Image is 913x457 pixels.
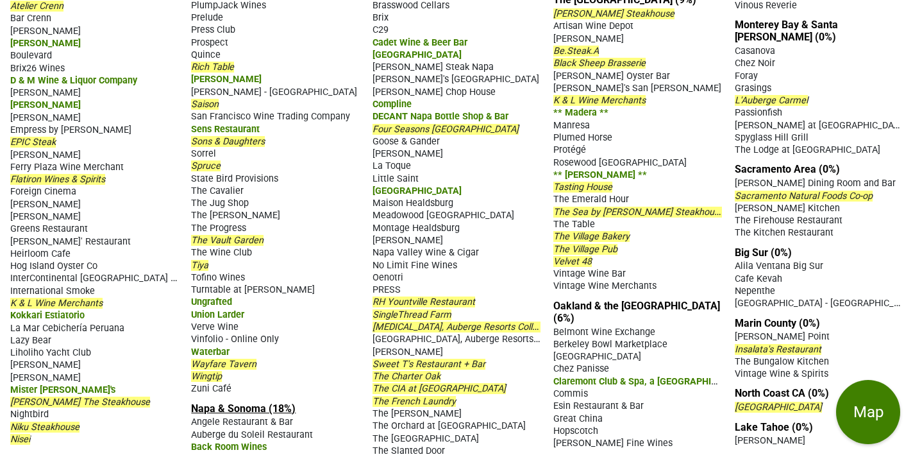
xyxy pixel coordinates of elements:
span: C29 [373,24,389,35]
span: Meadowood [GEOGRAPHIC_DATA] [373,210,514,221]
span: Rich Table [191,62,234,73]
span: The Orchard at [GEOGRAPHIC_DATA] [373,420,526,431]
span: [PERSON_NAME]' Restaurant [10,236,131,247]
span: The [PERSON_NAME] [373,408,462,419]
span: The Village Bakery [553,231,630,242]
span: Spyglass Hill Grill [735,132,808,143]
span: Grasings [735,83,771,94]
span: Chez Noir [735,58,775,69]
span: The Emerald Hour [553,194,629,205]
span: Kokkari Estiatorio [10,310,85,321]
span: Zuni Café [191,383,231,394]
span: [PERSON_NAME] [10,372,81,383]
span: No Limit Fine Wines [373,260,457,271]
span: Vintage Wine Bar [553,268,626,279]
span: [PERSON_NAME] [10,87,81,98]
span: Esin Restaurant & Bar [553,401,644,411]
span: [PERSON_NAME] [553,33,624,44]
span: Wayfare Tavern [191,359,256,370]
span: Ungrafted [191,297,232,307]
span: Tiya [191,260,208,271]
a: Lake Tahoe (0%) [735,421,813,433]
span: Be.Steak.A [553,46,599,56]
span: Four Seasons [GEOGRAPHIC_DATA] [373,124,519,135]
span: [PERSON_NAME] [10,211,81,222]
span: [PERSON_NAME] Kitchen [735,203,840,214]
span: Vinfolio - Online Only [191,334,279,345]
span: [PERSON_NAME] [10,359,81,370]
span: [PERSON_NAME] [10,26,81,37]
span: [PERSON_NAME] [10,112,81,123]
span: Compline [373,99,412,110]
span: Rosewood [GEOGRAPHIC_DATA] [553,157,687,168]
span: Wingtip [191,371,222,382]
span: Waterbar [191,347,230,358]
span: Heirloom Cafe [10,248,71,259]
span: [MEDICAL_DATA], Auberge Resorts Collection [373,322,558,332]
span: Sorrel [191,148,216,159]
span: Manresa [553,120,590,131]
span: The Vault Garden [191,235,264,246]
span: The Progress [191,223,246,234]
span: Spruce [191,160,221,171]
span: [PERSON_NAME] Fine Wines [553,438,673,449]
a: North Coast CA (0%) [735,387,829,399]
span: [PERSON_NAME] The Steakhouse [10,397,150,408]
span: [PERSON_NAME] Steakhouse [553,8,674,19]
span: Greens Restaurant [10,223,88,234]
span: International Smoke [10,286,95,297]
span: Insalata's Restaurant [735,344,821,355]
span: Foreign Cinema [10,186,76,197]
span: Auberge du Soleil Restaurant [191,429,313,440]
span: [PERSON_NAME] [373,235,443,246]
span: The Kitchen Restaurant [735,227,833,238]
span: Angele Restaurant & Bar [191,417,293,427]
button: Map [836,380,900,444]
span: The Charter Oak [373,371,440,382]
span: Sens Restaurant [191,124,260,135]
span: Brix26 Wines [10,63,65,74]
span: Foray [735,71,758,82]
span: Sweet T's Restaurant + Bar [373,359,485,370]
span: La Mar Cebichería Peruana [10,323,124,334]
span: The Sea by [PERSON_NAME] Steakhouse [553,207,724,218]
span: Tasting House [553,182,612,193]
span: Brix [373,12,389,23]
span: Prelude [191,12,223,23]
span: [PERSON_NAME] [373,347,443,358]
span: Atelier Crenn [10,1,63,12]
span: [PERSON_NAME] Oyster Bar [553,71,670,82]
span: Berkeley Bowl Marketplace [553,339,667,350]
span: Maison Healdsburg [373,198,453,209]
span: [GEOGRAPHIC_DATA], Auberge Resorts Collection [373,332,578,345]
span: The French Laundry [373,396,456,407]
span: [PERSON_NAME] [10,199,81,210]
span: [GEOGRAPHIC_DATA] [735,402,822,413]
span: Bar Crenn [10,13,51,24]
span: L'Auberge Carmel [735,95,808,106]
span: DECANT Napa Bottle Shop & Bar [373,111,508,122]
span: [PERSON_NAME] [191,74,262,85]
span: The Wine Club [191,247,252,258]
span: Mister [PERSON_NAME]'s [10,384,115,395]
span: Plumed Horse [553,132,612,143]
span: Prospect [191,37,228,48]
span: The Jug Shop [191,198,249,209]
span: Protégé [553,144,586,155]
span: RH Yountville Restaurant [373,297,475,307]
span: The Cavalier [191,185,244,196]
span: Black Sheep Brasserie [553,58,646,69]
span: The [GEOGRAPHIC_DATA] [373,433,479,444]
span: [PERSON_NAME] [735,435,805,446]
span: Cadet Wine & Beer Bar [373,37,467,48]
span: Montage Healdsburg [373,223,460,234]
span: The Table [553,219,595,230]
span: [GEOGRAPHIC_DATA] [373,185,462,196]
span: Belmont Wine Exchange [553,327,655,338]
span: La Toque [373,160,411,171]
span: [PERSON_NAME] at [GEOGRAPHIC_DATA] [735,119,907,131]
a: Big Sur (0%) [735,246,792,259]
span: [PERSON_NAME] Dining Room and Bar [735,178,896,189]
span: Great China [553,413,603,424]
span: Flatiron Wines & Spirits [10,174,105,185]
